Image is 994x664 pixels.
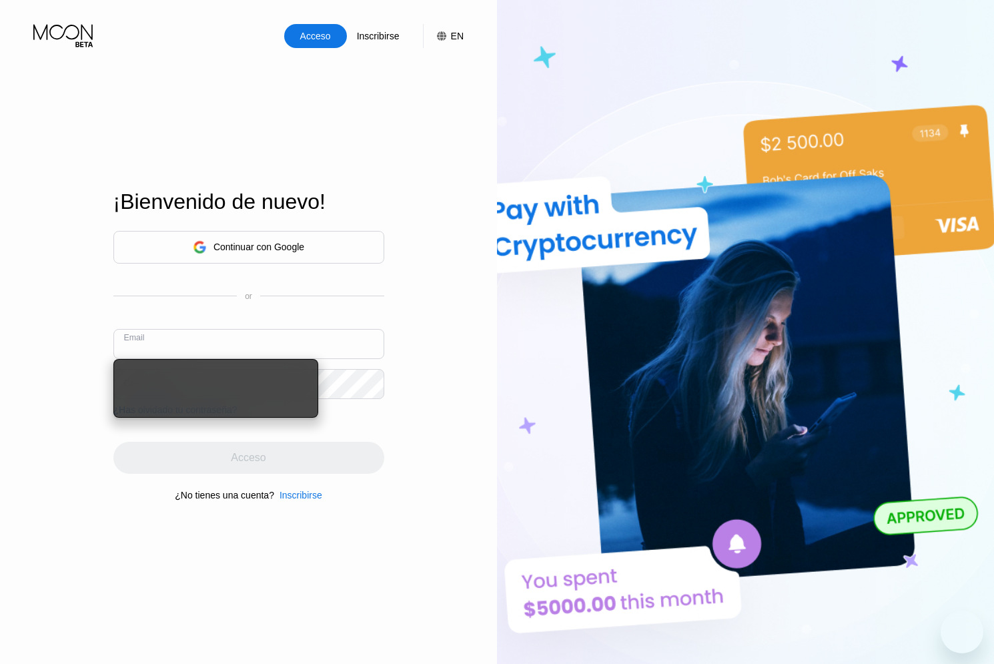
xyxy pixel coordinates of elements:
div: or [245,292,252,301]
div: Inscribirse [347,24,410,48]
div: EN [451,31,464,41]
div: Acceso [299,29,332,43]
div: Email [124,333,145,342]
div: Acceso [284,24,347,48]
div: Inscribirse [356,29,401,43]
div: Continuar con Google [113,231,384,264]
div: ¡Bienvenido de nuevo! [113,190,384,214]
div: Continuar con Google [213,242,304,252]
iframe: Botón para iniciar la ventana de mensajería [941,611,983,653]
div: Inscribirse [280,490,322,501]
div: EN [423,24,464,48]
div: ¿No tienes una cuenta? [175,490,274,501]
div: Inscribirse [274,490,322,501]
